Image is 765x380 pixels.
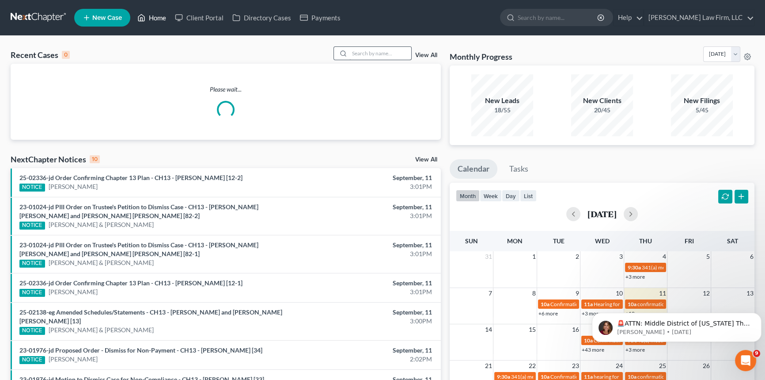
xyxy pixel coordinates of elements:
[19,356,45,364] div: NOTICE
[90,155,100,163] div: 10
[11,154,100,165] div: NextChapter Notices
[571,96,633,106] div: New Clients
[49,288,98,296] a: [PERSON_NAME]
[456,190,480,202] button: month
[502,190,520,202] button: day
[19,241,258,257] a: 23-01024-jd PIII Order on Trustee's Petition to Dismiss Case - CH13 - [PERSON_NAME] [PERSON_NAME]...
[588,294,765,356] iframe: Intercom notifications message
[19,174,242,181] a: 25-02336-jd Order Confirming Chapter 13 Plan - CH13 - [PERSON_NAME] [12-2]
[528,324,537,335] span: 15
[595,237,609,245] span: Wed
[625,273,645,280] a: +3 more
[11,50,70,60] div: Recent Cases
[415,157,437,163] a: View All
[685,237,694,245] span: Fri
[584,301,593,307] span: 11a
[450,51,512,62] h3: Monthly Progress
[501,159,536,179] a: Tasks
[19,222,45,230] div: NOTICE
[628,373,636,380] span: 10a
[571,324,580,335] span: 16
[662,251,667,262] span: 4
[528,361,537,371] span: 22
[541,373,549,380] span: 10a
[471,106,533,115] div: 18/55
[19,308,282,325] a: 25-02138-eg Amended Schedules/Statements - CH13 - [PERSON_NAME] and [PERSON_NAME] [PERSON_NAME] [13]
[642,264,727,271] span: 341(a) meeting for [PERSON_NAME]
[582,310,601,317] a: +3 more
[727,237,738,245] span: Sat
[465,237,478,245] span: Sun
[575,251,580,262] span: 2
[300,308,432,317] div: September, 11
[300,249,432,258] div: 3:01PM
[300,346,432,355] div: September, 11
[300,355,432,364] div: 2:02PM
[19,260,45,268] div: NOTICE
[300,241,432,249] div: September, 11
[575,288,580,299] span: 9
[587,209,617,219] h2: [DATE]
[628,264,641,271] span: 9:30a
[582,346,604,353] a: +43 more
[618,251,624,262] span: 3
[300,317,432,326] div: 3:00PM
[471,96,533,106] div: New Leads
[553,237,564,245] span: Tue
[639,237,652,245] span: Thu
[749,251,754,262] span: 6
[349,47,411,60] input: Search by name...
[49,182,98,191] a: [PERSON_NAME]
[19,203,258,219] a: 23-01024-jd PIII Order on Trustee's Petition to Dismiss Case - CH13 - [PERSON_NAME] [PERSON_NAME]...
[19,279,242,287] a: 25-02336-jd Order Confirming Chapter 13 Plan - CH13 - [PERSON_NAME] [12-1]
[571,361,580,371] span: 23
[531,251,537,262] span: 1
[531,288,537,299] span: 8
[450,159,497,179] a: Calendar
[49,326,154,334] a: [PERSON_NAME] & [PERSON_NAME]
[488,288,493,299] span: 7
[300,173,432,182] div: September, 11
[415,52,437,58] a: View All
[584,373,593,380] span: 11a
[644,10,754,26] a: [PERSON_NAME] Law Firm, LLC
[518,9,598,26] input: Search by name...
[300,288,432,296] div: 3:01PM
[133,10,170,26] a: Home
[49,355,98,364] a: [PERSON_NAME]
[62,51,70,59] div: 0
[671,106,733,115] div: 5/45
[702,361,711,371] span: 26
[571,106,633,115] div: 20/45
[300,203,432,211] div: September, 11
[705,251,711,262] span: 5
[228,10,295,26] a: Directory Cases
[507,237,523,245] span: Mon
[520,190,537,202] button: list
[671,96,733,106] div: New Filings
[746,288,754,299] span: 13
[511,373,596,380] span: 341(a) meeting for [PERSON_NAME]
[484,324,493,335] span: 14
[615,288,624,299] span: 10
[484,251,493,262] span: 31
[300,182,432,191] div: 3:01PM
[538,310,558,317] a: +6 more
[735,350,756,371] iframe: Intercom live chat
[541,301,549,307] span: 10a
[484,361,493,371] span: 21
[49,220,154,229] a: [PERSON_NAME] & [PERSON_NAME]
[702,288,711,299] span: 12
[614,10,643,26] a: Help
[550,373,651,380] span: Confirmation Hearing for [PERSON_NAME]
[19,184,45,192] div: NOTICE
[19,346,262,354] a: 23-01976-jd Proposed Order - Dismiss for Non-Payment - CH13 - [PERSON_NAME] [34]
[19,289,45,297] div: NOTICE
[584,337,593,344] span: 10a
[753,350,760,357] span: 9
[300,211,432,220] div: 3:01PM
[300,279,432,288] div: September, 11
